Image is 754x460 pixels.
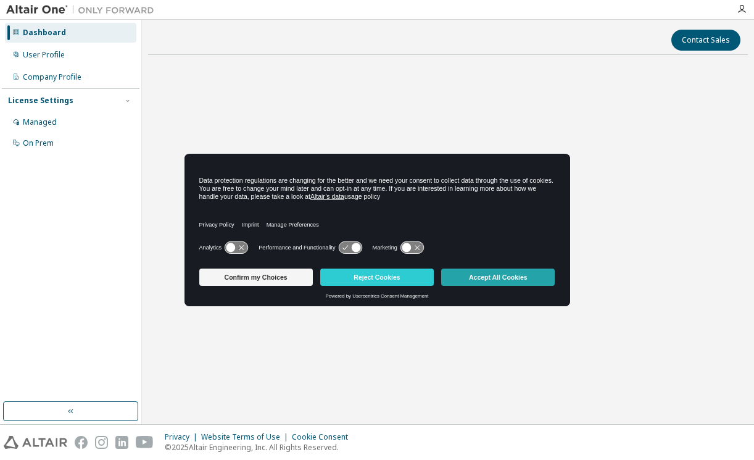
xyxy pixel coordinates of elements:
div: Website Terms of Use [201,432,292,442]
img: linkedin.svg [115,436,128,449]
p: © 2025 Altair Engineering, Inc. All Rights Reserved. [165,442,355,453]
div: License Settings [8,96,73,106]
div: Company Profile [23,72,81,82]
img: youtube.svg [136,436,154,449]
div: On Prem [23,138,54,148]
div: Privacy [165,432,201,442]
div: Cookie Consent [292,432,355,442]
img: Altair One [6,4,160,16]
div: User Profile [23,50,65,60]
button: Contact Sales [671,30,740,51]
img: facebook.svg [75,436,88,449]
img: instagram.svg [95,436,108,449]
div: Managed [23,117,57,127]
div: Dashboard [23,28,66,38]
img: altair_logo.svg [4,436,67,449]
